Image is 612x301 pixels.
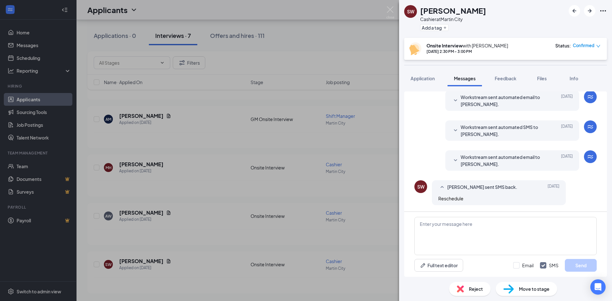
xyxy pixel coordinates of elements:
span: [DATE] [548,183,559,191]
b: Onsite Interview [426,43,463,48]
span: Messages [454,75,476,81]
button: Send [565,259,597,272]
svg: SmallChevronUp [438,183,446,191]
span: down [596,44,601,48]
span: Reschedule [438,196,463,201]
svg: ArrowLeftNew [571,7,578,15]
svg: Ellipses [599,7,607,15]
span: [PERSON_NAME] sent SMS back. [447,183,517,191]
div: with [PERSON_NAME] [426,42,508,49]
button: PlusAdd a tag [420,24,448,31]
span: Workstream sent automated SMS to [PERSON_NAME]. [461,124,544,138]
div: [DATE] 2:30 PM - 3:00 PM [426,49,508,54]
span: [DATE] [561,94,573,108]
span: Feedback [495,75,516,81]
svg: Plus [443,26,447,30]
span: Reject [469,285,483,292]
svg: WorkstreamLogo [586,153,594,161]
svg: ArrowRight [586,7,594,15]
span: [DATE] [561,124,573,138]
svg: WorkstreamLogo [586,93,594,101]
div: Open Intercom Messenger [590,279,606,295]
div: SW [417,183,425,190]
div: SW [407,8,414,15]
button: ArrowRight [584,5,595,17]
svg: SmallChevronDown [452,127,459,134]
div: Status : [555,42,571,49]
svg: Pen [420,262,426,269]
span: [DATE] [561,154,573,168]
span: Move to stage [519,285,550,292]
svg: SmallChevronDown [452,97,459,104]
span: Files [537,75,547,81]
span: Workstream sent automated email to [PERSON_NAME]. [461,154,544,168]
span: Application [411,75,435,81]
span: Info [570,75,578,81]
button: ArrowLeftNew [569,5,580,17]
svg: WorkstreamLogo [586,123,594,131]
div: Cashier at Martin City [420,16,486,22]
h1: [PERSON_NAME] [420,5,486,16]
svg: SmallChevronDown [452,157,459,164]
span: Workstream sent automated email to [PERSON_NAME]. [461,94,544,108]
span: Confirmed [573,42,594,49]
button: Full text editorPen [414,259,463,272]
